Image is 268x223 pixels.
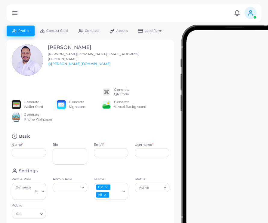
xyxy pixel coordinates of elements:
label: Username [135,142,153,147]
div: Generate Virtual Background [114,100,146,109]
span: Profile [18,29,29,32]
label: Profile Role [12,177,46,182]
span: Contacts [85,29,99,32]
label: Bio [53,142,87,147]
div: Generate Wallet Card [24,100,43,109]
label: Status [135,177,169,182]
button: Deselect DM [104,185,109,189]
span: [PERSON_NAME][DOMAIN_NAME][EMAIL_ADDRESS][DOMAIN_NAME] [48,52,140,61]
label: Email [94,142,105,147]
div: Generate Signature [69,100,85,109]
div: Search for option [135,183,169,192]
img: apple-wallet.png [12,100,21,109]
button: Clear Selected [34,189,38,194]
img: 522fc3d1c3555ff804a1a379a540d0107ed87845162a92721bf5e2ebbcc3ae6c.png [12,113,21,122]
h4: Basic [19,133,31,139]
h4: Settings [19,168,38,174]
span: Active [138,185,150,191]
a: @[PERSON_NAME][DOMAIN_NAME] [48,62,111,66]
span: Access [116,29,128,32]
input: Search for option [55,184,79,191]
span: Yes [15,211,22,217]
input: Search for option [14,192,32,198]
input: Search for option [151,184,161,191]
h3: [PERSON_NAME] [48,44,169,50]
div: Search for option [12,183,46,200]
span: All [96,192,109,198]
span: Generico [15,185,32,191]
span: DM [96,185,110,190]
label: Teams [94,177,128,182]
span: Contact Card [46,29,68,32]
button: Deselect All [103,193,107,197]
img: qr2.png [102,87,111,96]
img: email.png [57,100,66,109]
input: Search for option [110,192,120,198]
input: Search for option [23,210,38,217]
div: Generate Phone Wallpaper [24,112,53,122]
img: e64e04433dee680bcc62d3a6779a8f701ecaf3be228fb80ea91b313d80e16e10.png [102,100,111,109]
label: Admin Role [53,177,87,182]
div: Generate QR Code [114,87,130,97]
label: Public [12,203,46,208]
div: Search for option [94,183,128,200]
div: Search for option [53,183,87,192]
div: Search for option [12,209,46,218]
label: Name [12,142,23,147]
span: Lead Form [145,29,163,32]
